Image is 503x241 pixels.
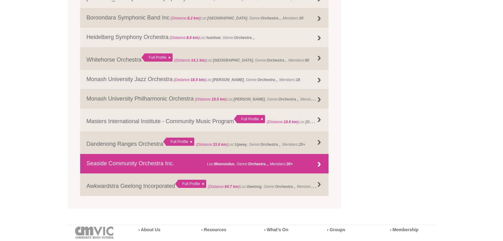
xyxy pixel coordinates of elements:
strong: Orchestra , [261,16,281,20]
strong: Geelong [247,184,262,189]
strong: [GEOGRAPHIC_DATA] [207,16,247,20]
a: Heidelberg Symphony Orchestra (Distance:8.6 km)Loc:Ivanhoe, Genre:Orchestra ,, [80,28,329,47]
strong: Orchestra , [260,142,280,147]
span: Loc: , Genre: , Members: [194,96,321,102]
a: › About Us [138,227,160,232]
strong: 18.5 km [212,97,225,101]
strong: 8.2 km [187,16,199,20]
strong: [PERSON_NAME] [213,78,244,82]
span: (Distance: ) [196,142,228,147]
strong: 60 [305,58,309,63]
span: Loc: , Genre: , Members: [174,162,293,166]
span: Loc: , Genre: , [267,118,380,124]
strong: Orchestra , [275,184,295,189]
strong: 8.6 km [186,36,198,40]
strong: 14.1 km [191,58,205,63]
div: Full Profile [163,138,194,146]
a: Boroondara Symphonic Band Inc (Distance:8.2 km)Loc:[GEOGRAPHIC_DATA], Genre:Orchestra ,, Members:30 [80,8,329,28]
a: Whitehorse Orchestra Full Profile (Distance:14.1 km)Loc:[GEOGRAPHIC_DATA], Genre:Orchestra ,, Mem... [80,47,329,70]
a: › Membership [390,227,418,232]
span: (Distance: ) [174,58,206,63]
strong: Ivanhoe [206,36,220,40]
span: Loc: , Genre: , Members: [169,16,303,20]
strong: Orchestra , [248,162,268,166]
span: Loc: , Genre: , Members: [173,78,300,82]
span: (Distance: ) [175,162,207,166]
strong: 30 [299,16,303,20]
img: cmvic-logo-footer.png [75,227,114,239]
div: Full Profile [141,53,173,62]
strong: 30+ [286,162,293,166]
strong: [GEOGRAPHIC_DATA] [306,118,345,124]
span: (Distance: ) [267,120,298,124]
strong: Upwey [235,142,247,147]
a: Monash University Jazz Orchestra (Distance:18.5 km)Loc:[PERSON_NAME], Genre:Orchestra ,, Members:18 [80,70,329,89]
strong: Orchestra , [234,36,254,40]
strong: 52.3 km [192,162,206,166]
span: Loc: , Genre: , Members: [208,183,318,189]
span: Loc: , Genre: , Members: [196,142,305,147]
a: › Resources [201,227,226,232]
span: (Distance: ) [169,36,199,40]
strong: 25+ [299,142,305,147]
a: Awkwardstra Geelong Incorporated Full Profile (Distance:64.7 km)Loc:Geelong, Genre:Orchestra ,, M... [80,173,329,196]
span: Loc: , Genre: , Members: [174,58,309,63]
a: › What’s On [264,227,288,232]
strong: [PERSON_NAME] [234,97,265,101]
strong: Orchestra , [257,78,277,82]
span: Loc: , Genre: , [169,36,255,40]
strong: 33.6 km [213,142,227,147]
span: (Distance: ) [174,78,205,82]
strong: Orchestra , [267,58,286,63]
strong: 64.7 km [225,184,239,189]
a: Seaside Community Orchestra Inc. (Distance:52.3 km)Loc:Moorooduc, Genre:Orchestra ,, Members:30+ [80,154,329,173]
span: (Distance: ) [195,97,226,101]
div: Full Profile [234,115,265,123]
a: Dandenong Ranges Orchestra Full Profile (Distance:33.6 km)Loc:Upwey, Genre:Orchestra ,, Members:25+ [80,131,329,154]
a: Monash University Philharmonic Orchestra (Distance:18.5 km)Loc:[PERSON_NAME], Genre:Orchestra ,, ... [80,89,329,109]
span: (Distance: ) [170,16,200,20]
span: (Distance: ) [208,184,240,189]
a: › Groups [327,227,345,232]
strong: Moorooduc [214,162,235,166]
strong: 18.5 km [191,78,204,82]
strong: 18 [296,78,300,82]
strong: [GEOGRAPHIC_DATA] [213,58,253,63]
strong: Orchestra , [279,97,298,101]
a: Masters International Institute - Community Music Program Full Profile (Distance:18.6 km)Loc:[GEO... [80,109,329,131]
div: Full Profile [175,180,206,188]
strong: 18.6 km [284,120,297,124]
